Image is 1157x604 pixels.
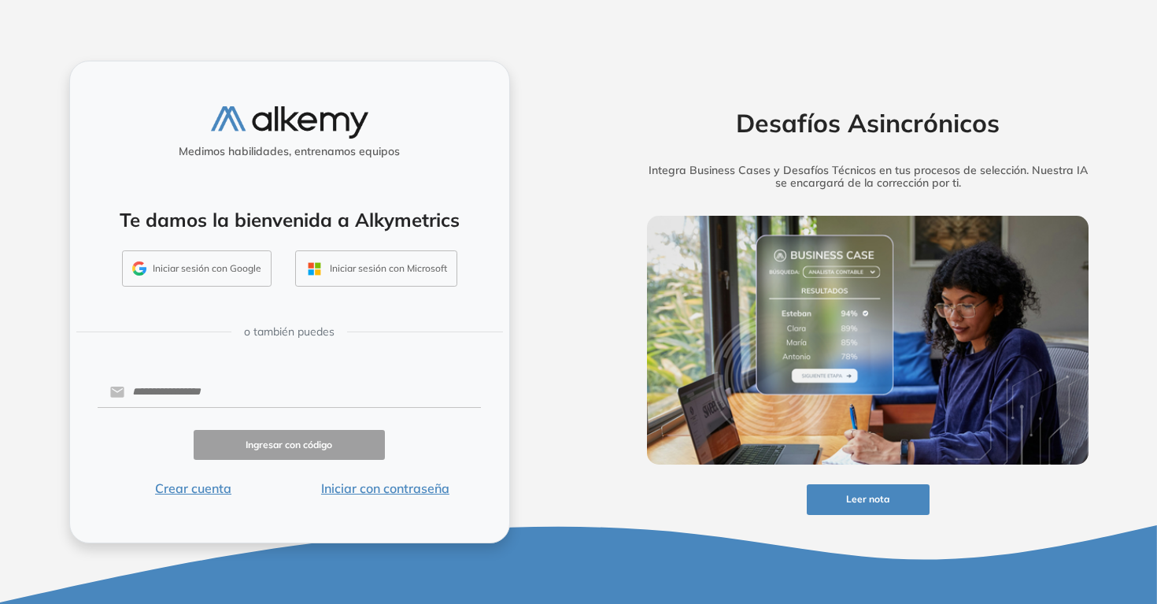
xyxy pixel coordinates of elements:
h5: Medimos habilidades, entrenamos equipos [76,145,503,158]
button: Ingresar con código [194,430,386,461]
img: img-more-info [647,216,1089,465]
img: logo-alkemy [211,106,368,139]
iframe: Chat Widget [874,421,1157,604]
img: OUTLOOK_ICON [305,260,323,278]
button: Leer nota [807,484,930,515]
h5: Integra Business Cases y Desafíos Técnicos en tus procesos de selección. Nuestra IA se encargará ... [623,164,1114,191]
button: Crear cuenta [98,479,290,498]
span: o también puedes [244,324,335,340]
img: GMAIL_ICON [132,261,146,276]
button: Iniciar sesión con Google [122,250,272,287]
div: Widget de chat [874,421,1157,604]
h2: Desafíos Asincrónicos [623,108,1114,138]
button: Iniciar sesión con Microsoft [295,250,457,287]
h4: Te damos la bienvenida a Alkymetrics [91,209,489,232]
button: Iniciar con contraseña [289,479,481,498]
